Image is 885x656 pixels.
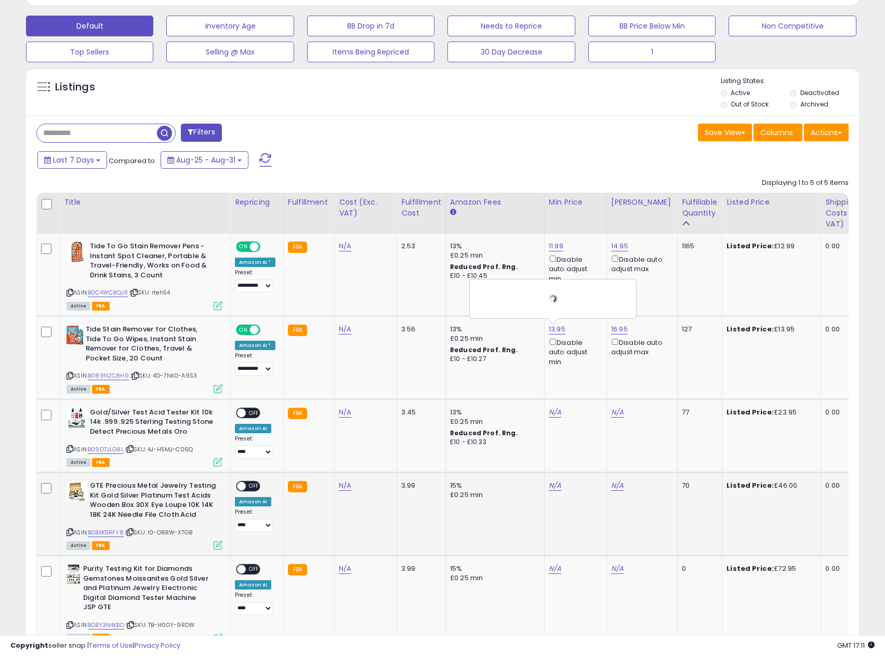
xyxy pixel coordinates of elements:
strong: Copyright [10,640,48,650]
div: Cost (Exc. VAT) [339,197,392,219]
span: 2025-09-8 17:11 GMT [837,640,875,650]
div: £23.95 [727,408,813,417]
a: N/A [339,407,351,418]
div: £0.25 min [450,417,536,426]
div: Fulfillment Cost [401,197,441,219]
small: FBA [288,481,307,492]
span: | SKU: 4J-H5MJ-C06Q [125,445,193,453]
button: Actions [804,124,849,141]
b: Listed Price: [727,407,774,417]
div: Disable auto adjust min [549,253,599,284]
div: Amazon AI * [235,341,275,350]
div: 3.45 [401,408,438,417]
b: Listed Price: [727,324,774,334]
label: Archived [800,100,828,109]
button: Filters [181,124,221,142]
div: 13% [450,408,536,417]
div: Disable auto adjust min [549,337,599,367]
div: Amazon AI [235,580,271,590]
div: ASIN: [67,242,222,309]
button: Items Being Repriced [307,42,434,62]
img: 51pTzeoh0rL._SL40_.jpg [67,564,81,585]
div: £13.95 [727,325,813,334]
div: 3.99 [401,481,438,490]
div: £0.25 min [450,490,536,500]
span: All listings currently available for purchase on Amazon [67,541,90,550]
div: 0 [682,564,714,573]
a: N/A [549,564,561,574]
div: 0.00 [825,242,875,251]
b: Tide To Go Stain Remover Pens - Instant Spot Cleaner, Portable & Travel-Friendly, Works on Food &... [90,242,216,283]
p: Listing States: [721,76,859,86]
div: 15% [450,481,536,490]
div: Displaying 1 to 5 of 5 items [762,178,849,188]
div: 77 [682,408,714,417]
div: 0.00 [825,408,875,417]
img: 51dhxDUn16L._SL40_.jpg [67,325,83,345]
a: 16.95 [611,324,628,334]
a: N/A [611,407,624,418]
h5: Listings [55,80,95,95]
a: B0BXK5RFY8 [88,528,124,537]
button: BB Price Below Min [588,16,716,36]
div: £10 - £10.45 [450,272,536,280]
div: 0.00 [825,325,875,334]
a: 14.95 [611,241,628,251]
div: 70 [682,481,714,490]
div: Min Price [549,197,602,208]
a: N/A [339,324,351,334]
div: ASIN: [67,481,222,548]
button: Top Sellers [26,42,153,62]
button: 1 [588,42,716,62]
button: Needs to Reprice [447,16,575,36]
a: 11.99 [549,241,563,251]
button: Selling @ Max [166,42,294,62]
button: BB Drop in 7d [307,16,434,36]
div: [PERSON_NAME] [611,197,673,208]
label: Out of Stock [731,100,769,109]
span: OFF [246,565,262,574]
div: Preset: [235,435,275,459]
button: Save View [698,124,752,141]
span: | SKU: rteh54 [129,288,170,297]
a: N/A [339,480,351,491]
div: ASIN: [67,325,222,392]
span: Last 7 Days [53,155,94,165]
span: | SKU: TB-H00Y-9RDW [126,621,195,629]
div: 3.99 [401,564,438,573]
label: Deactivated [800,88,839,97]
div: Disable auto adjust max [611,337,669,357]
div: 0.00 [825,564,875,573]
div: Amazon Fees [450,197,540,208]
span: | SKU: 4D-7NK0-A9S3 [130,371,197,380]
div: Shipping Costs (Exc. VAT) [825,197,879,230]
div: 13% [450,242,536,251]
div: Amazon AI [235,424,271,433]
div: Disable auto adjust max [611,253,669,274]
a: Privacy Policy [135,640,180,650]
button: 30 Day Decrease [447,42,575,62]
span: OFF [246,482,262,491]
a: B0C4WC8QJR [88,288,128,297]
b: Listed Price: [727,564,774,573]
span: FBA [92,541,110,550]
span: All listings currently available for purchase on Amazon [67,458,90,467]
span: All listings currently available for purchase on Amazon [67,302,90,311]
button: Columns [754,124,802,141]
div: 13% [450,325,536,334]
div: Preset: [235,592,275,615]
img: 41IWlUb2JCL._SL40_.jpg [67,481,87,502]
b: Reduced Prof. Rng. [450,429,518,437]
div: £46.00 [727,481,813,490]
div: ASIN: [67,408,222,465]
img: 51nsxdKDmUL._SL40_.jpg [67,242,87,262]
b: Purity Testing Kit for Diamonds Gemstones Moissanites Gold Silver and Platinum Jewelry Electronic... [83,564,209,615]
b: Listed Price: [727,480,774,490]
div: £10 - £10.33 [450,438,536,447]
b: Gold/Silver Test Acid Tester Kit 10k 14k .999 .925 Sterling Testing Stone Detect Precious Metals Oro [90,408,216,439]
button: Aug-25 - Aug-31 [161,151,248,169]
b: GTE Precious Metal Jewelry Testing Kit Gold Silver Platinum Test Acids Wooden Box 30X Eye Loupe 1... [90,481,216,522]
small: FBA [288,408,307,419]
b: Tide Stain Remover for Clothes, Tide To Go Wipes, Instant Stain Remover for Clothes, Travel & Poc... [86,325,212,366]
a: Terms of Use [89,640,133,650]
